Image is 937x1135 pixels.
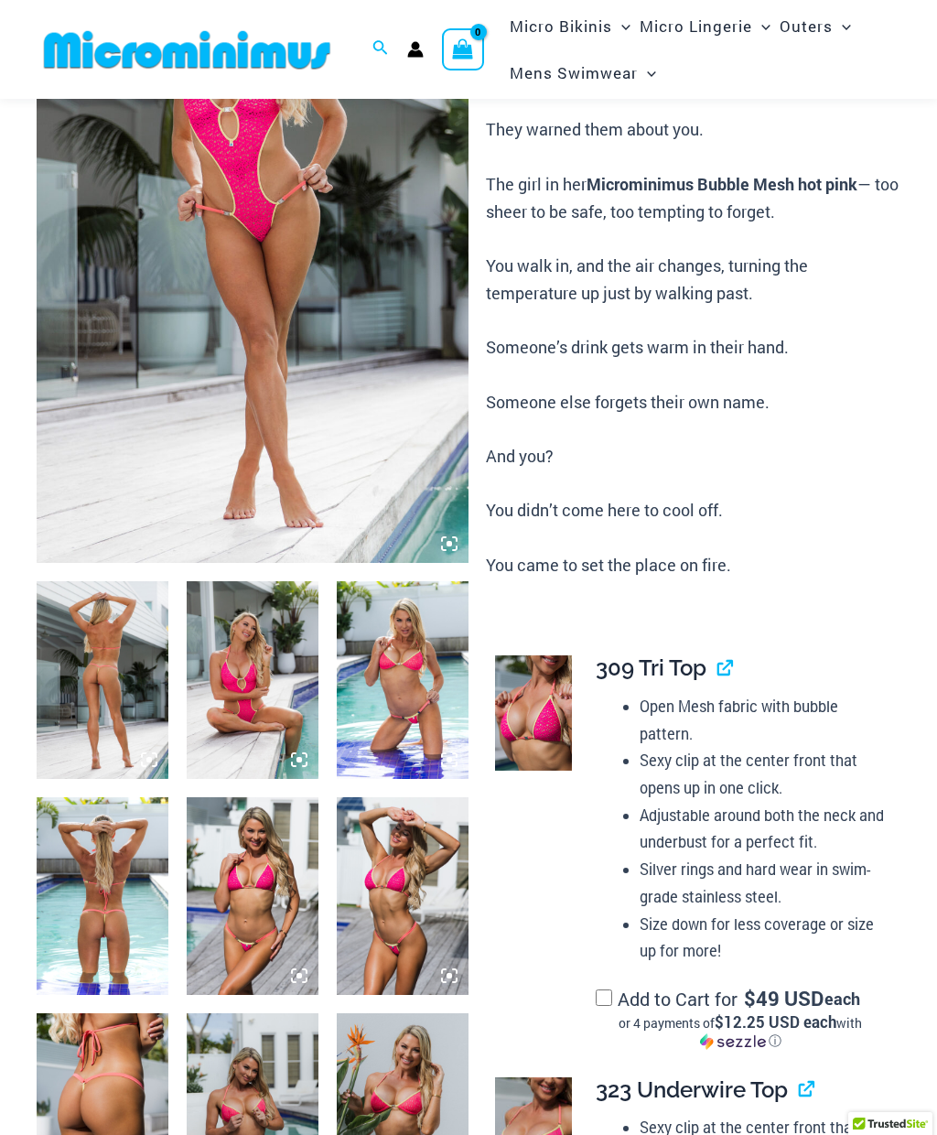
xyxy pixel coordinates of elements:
[486,116,900,578] p: They warned them about you. The girl in her — too sheer to be safe, too tempting to forget. You w...
[596,1014,886,1050] div: or 4 payments of$12.25 USD eachwithSezzle Click to learn more about Sezzle
[505,49,661,96] a: Mens SwimwearMenu ToggleMenu Toggle
[640,3,752,49] span: Micro Lingerie
[700,1033,766,1050] img: Sezzle
[337,797,468,995] img: Bubble Mesh Highlight Pink 309 Top 421 Micro
[612,3,630,49] span: Menu Toggle
[37,29,338,70] img: MM SHOP LOGO FLAT
[638,49,656,96] span: Menu Toggle
[752,3,770,49] span: Menu Toggle
[187,581,318,779] img: Bubble Mesh Highlight Pink 819 One Piece
[337,581,468,779] img: Bubble Mesh Highlight Pink 323 Top 421 Micro
[442,28,484,70] a: View Shopping Cart, empty
[37,797,168,995] img: Bubble Mesh Highlight Pink 323 Top 421 Micro
[640,911,885,965] li: Size down for less coverage or size up for more!
[596,1014,886,1050] div: or 4 payments of with
[505,3,635,49] a: Micro BikinisMenu ToggleMenu Toggle
[744,985,756,1011] span: $
[495,655,572,771] img: Bubble Mesh Highlight Pink 309 Top
[596,654,706,681] span: 309 Tri Top
[715,1011,836,1032] span: $12.25 USD each
[744,989,824,1008] span: 49 USD
[640,856,885,910] li: Silver rings and hard wear in swim-grade stainless steel.
[187,797,318,995] img: Bubble Mesh Highlight Pink 309 Top 421 Micro
[640,747,885,801] li: Sexy clip at the center front that opens up in one click.
[640,693,885,747] li: Open Mesh fabric with bubble pattern.
[587,173,857,195] b: Microminimus Bubble Mesh hot pink
[407,41,424,58] a: Account icon link
[775,3,856,49] a: OutersMenu ToggleMenu Toggle
[510,49,638,96] span: Mens Swimwear
[635,3,775,49] a: Micro LingerieMenu ToggleMenu Toggle
[510,3,612,49] span: Micro Bikinis
[596,987,886,1050] label: Add to Cart for
[824,989,860,1008] span: each
[833,3,851,49] span: Menu Toggle
[780,3,833,49] span: Outers
[596,1076,788,1103] span: 323 Underwire Top
[640,802,885,856] li: Adjustable around both the neck and underbust for a perfect fit.
[596,989,612,1006] input: Add to Cart for$49 USD eachor 4 payments of$12.25 USD eachwithSezzle Click to learn more about Se...
[372,38,389,61] a: Search icon link
[37,581,168,779] img: Bubble Mesh Highlight Pink 819 One Piece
